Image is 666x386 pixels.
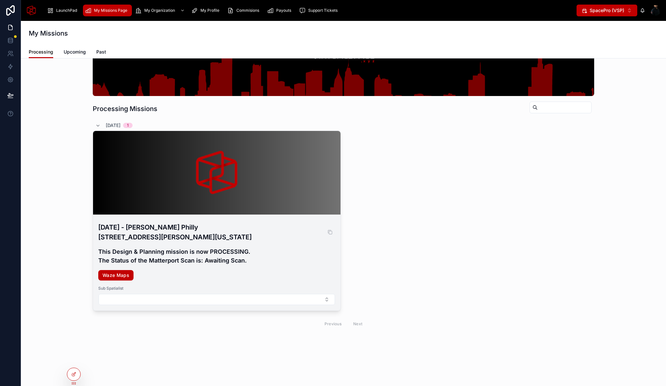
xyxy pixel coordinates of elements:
a: My Profile [189,5,224,16]
a: Payouts [265,5,296,16]
a: My Missions Page [83,5,132,16]
span: LaunchPad [56,8,77,13]
span: [DATE] [106,122,120,129]
h1: My Missions [29,29,68,38]
a: LaunchPad [45,5,82,16]
span: Sub Spatialist [98,286,335,291]
div: scrollable content [42,3,577,18]
span: Payouts [276,8,291,13]
a: Commisions [225,5,264,16]
a: Upcoming [64,46,86,59]
span: My Organization [144,8,175,13]
h3: [DATE] - [PERSON_NAME] Philly [STREET_ADDRESS][PERSON_NAME][US_STATE] [98,222,335,242]
a: Past [96,46,106,59]
a: Waze Maps [98,270,134,281]
span: Past [96,49,106,55]
a: Support Tickets [297,5,342,16]
div: Processing.png [93,131,341,215]
h4: This Design & Planning mission is now PROCESSING. The Status of the Matterport Scan is: Awaiting ... [98,247,335,265]
span: My Profile [200,8,219,13]
a: Processing [29,46,53,58]
a: My Organization [133,5,188,16]
span: Support Tickets [308,8,338,13]
button: Select Button [577,5,637,16]
button: Select Button [99,294,335,305]
span: My Missions Page [94,8,127,13]
span: Processing [29,49,53,55]
span: SpacePro (VSP) [590,7,624,14]
span: Upcoming [64,49,86,55]
h1: Processing Missions [93,104,157,113]
img: App logo [26,5,37,16]
div: 1 [127,123,129,128]
a: [DATE] - [PERSON_NAME] Philly [STREET_ADDRESS][PERSON_NAME][US_STATE]This Design & Planning missi... [93,131,341,311]
span: Commisions [236,8,259,13]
